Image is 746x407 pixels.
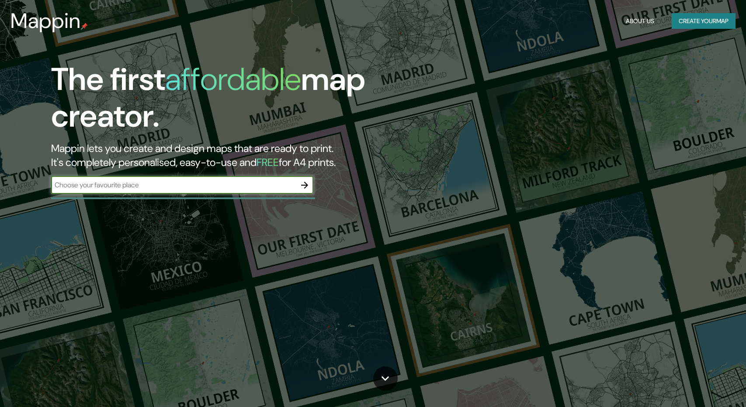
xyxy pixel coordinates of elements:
[10,9,81,33] h3: Mappin
[51,141,424,169] h2: Mappin lets you create and design maps that are ready to print. It's completely personalised, eas...
[81,23,88,30] img: mappin-pin
[622,13,658,29] button: About Us
[257,155,279,169] h5: FREE
[51,61,424,141] h1: The first map creator.
[51,180,296,190] input: Choose your favourite place
[165,59,301,100] h1: affordable
[672,13,736,29] button: Create yourmap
